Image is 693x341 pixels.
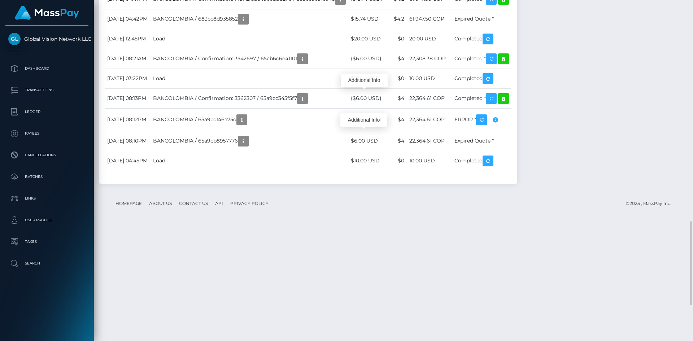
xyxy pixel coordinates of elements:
a: Taxes [5,233,88,251]
a: Search [5,254,88,272]
a: Payees [5,124,88,143]
td: $15.74 USD [348,9,388,29]
td: [DATE] 03:22PM [105,69,151,88]
div: Additional Info [340,113,387,127]
a: Links [5,189,88,207]
td: [DATE] 08:21AM [105,49,151,69]
a: Dashboard [5,60,88,78]
td: Completed [452,29,511,49]
td: $4 [388,49,407,69]
td: ($6.00 USD) [348,88,388,108]
td: Load [151,29,348,49]
td: Load [151,69,348,88]
td: 22,364.61 COP [407,88,452,108]
a: Privacy Policy [227,198,271,209]
img: MassPay Logo [15,6,79,20]
a: API [212,198,226,209]
p: Cancellations [8,150,86,161]
td: Expired Quote * [452,131,511,151]
td: BANCOLOMBIA / Confirmation: 3362307 / 65a9cc345f5f7 [151,88,348,108]
td: [DATE] 04:42PM [105,9,151,29]
td: Completed * [452,49,511,69]
p: Transactions [8,85,86,96]
td: ERROR * [452,108,511,131]
td: BANCOLOMBIA / Confirmation: 3542697 / 65cb6c6e41101 [151,49,348,69]
a: Transactions [5,81,88,99]
p: Search [8,258,86,269]
span: Global Vision Network LLC [5,36,88,42]
td: 22,308.38 COP [407,49,452,69]
td: [DATE] 08:10PM [105,131,151,151]
div: Additional Info [341,74,388,87]
p: Batches [8,171,86,182]
td: $20.00 USD [348,29,388,49]
td: $10.00 USD [348,69,388,88]
img: Global Vision Network LLC [8,33,21,45]
td: $0 [388,151,407,171]
a: About Us [146,198,175,209]
td: BANCOLOMBIA / 65a9cb8957776 [151,131,348,151]
td: $4 [388,131,407,151]
td: [DATE] 12:45PM [105,29,151,49]
a: Homepage [113,198,145,209]
td: $10.00 USD [348,151,388,171]
td: $4.2 [388,9,407,29]
td: BANCOLOMBIA / 65a9cc146a75d [151,108,348,131]
p: Ledger [8,106,86,117]
a: Batches [5,168,88,186]
td: $0 [388,69,407,88]
p: Dashboard [8,63,86,74]
a: Ledger [5,103,88,121]
td: ($6.00 USD) [348,108,388,131]
td: $0 [388,29,407,49]
td: [DATE] 08:12PM [105,108,151,131]
td: Expired Quote * [452,9,511,29]
td: 20.00 USD [407,29,452,49]
p: Taxes [8,236,86,247]
td: $4 [388,88,407,108]
td: ($6.00 USD) [348,49,388,69]
td: BANCOLOMBIA / 683cc8d935852 [151,9,348,29]
td: $6.00 USD [348,131,388,151]
td: $4 [388,108,407,131]
td: Load [151,151,348,171]
p: Payees [8,128,86,139]
a: User Profile [5,211,88,229]
p: User Profile [8,215,86,226]
td: 22,364.61 COP [407,108,452,131]
p: Links [8,193,86,204]
a: Cancellations [5,146,88,164]
td: [DATE] 04:45PM [105,151,151,171]
td: Completed [452,69,511,88]
a: Contact Us [176,198,211,209]
td: Completed [452,151,511,171]
div: © 2025 , MassPay Inc. [626,200,677,207]
td: 22,364.61 COP [407,131,452,151]
td: Completed * [452,88,511,108]
td: 10.00 USD [407,69,452,88]
td: 61,947.50 COP [407,9,452,29]
td: [DATE] 08:13PM [105,88,151,108]
td: 10.00 USD [407,151,452,171]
